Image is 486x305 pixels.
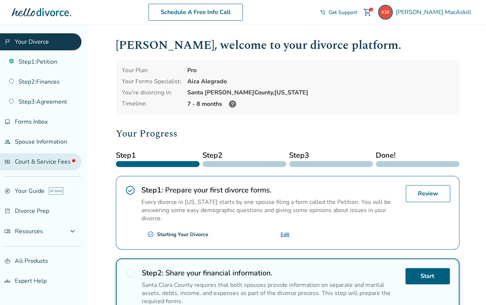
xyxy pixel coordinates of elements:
span: explore [4,188,10,194]
strong: Step 1 : [141,185,163,195]
h1: [PERSON_NAME] , welcome to your divorce platform. [116,36,459,54]
h2: Prepare your first divorce forms. [141,185,400,195]
strong: Step 2 : [142,268,164,278]
div: 1 [369,8,373,11]
span: Resources [4,227,43,235]
span: flag_2 [4,39,10,45]
div: Starting Your Divorce [157,231,208,238]
span: Done! [376,150,459,161]
span: inbox [4,119,10,125]
span: check_circle [147,231,154,238]
a: Schedule A Free Info Call [148,4,243,21]
a: Start [405,268,450,284]
p: Every divorce in [US_STATE] starts by one spouse filing a form called the Petition. You will be a... [141,198,400,222]
span: universal_currency_alt [4,159,10,165]
span: expand_more [68,227,77,236]
span: Step 1 [116,150,200,161]
div: Santa [PERSON_NAME] County, [US_STATE] [187,88,453,97]
span: [PERSON_NAME] MacAskill [396,8,474,16]
img: kmacaskill@gmail.com [378,5,393,20]
h2: Share your financial information. [142,268,399,278]
span: menu_book [4,228,10,234]
div: Aiza Alegrado [187,77,453,86]
span: people [4,139,10,145]
span: AI beta [49,187,63,195]
span: shopping_cart [363,8,372,17]
h2: Your Progress [116,126,459,141]
div: Your Forms Specialist: [122,77,181,86]
div: 7 - 8 months [187,100,453,108]
span: Step 3 [289,150,373,161]
span: Court & Service Fees [15,158,75,166]
div: Timeline: [122,100,181,108]
div: Pro [187,66,453,74]
a: phone_in_talkGet Support [320,9,357,16]
span: groups [4,278,10,284]
span: list_alt_check [4,208,10,214]
a: Edit [281,231,289,238]
span: check_circle [125,185,135,195]
div: You're divorcing in: [122,88,181,97]
span: phone_in_talk [320,9,326,15]
span: Forms Inbox [15,118,48,126]
span: Get Support [329,9,357,16]
a: Review [406,185,450,202]
span: shopping_basket [4,258,10,264]
div: Your Plan: [122,66,181,74]
span: radio_button_unchecked [125,268,136,278]
span: Step 2 [202,150,286,161]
